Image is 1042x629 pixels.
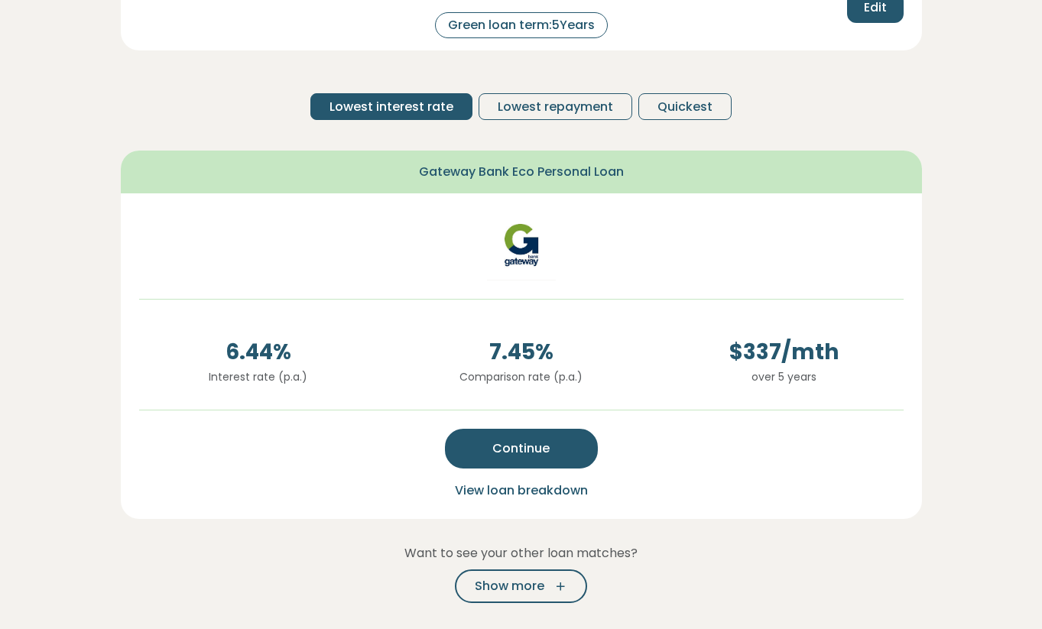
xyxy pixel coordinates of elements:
[492,439,550,458] span: Continue
[402,368,641,385] p: Comparison rate (p.a.)
[455,481,588,499] span: View loan breakdown
[310,93,472,120] button: Lowest interest rate
[121,543,922,563] p: Want to see your other loan matches?
[139,336,378,368] span: 6.44 %
[445,429,598,469] button: Continue
[479,93,632,120] button: Lowest repayment
[665,336,904,368] span: $ 337 /mth
[139,368,378,385] p: Interest rate (p.a.)
[402,336,641,368] span: 7.45 %
[657,98,713,116] span: Quickest
[665,368,904,385] p: over 5 years
[455,569,587,603] button: Show more
[475,577,544,595] span: Show more
[498,98,613,116] span: Lowest repayment
[419,163,624,181] span: Gateway Bank Eco Personal Loan
[329,98,453,116] span: Lowest interest rate
[638,93,732,120] button: Quickest
[453,212,590,280] img: gateway-bank logo
[450,481,592,501] button: View loan breakdown
[435,12,608,38] div: Green loan term: 5 Years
